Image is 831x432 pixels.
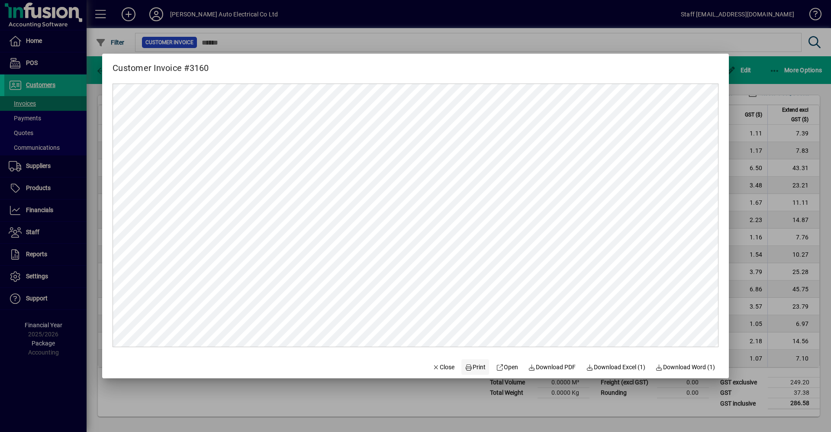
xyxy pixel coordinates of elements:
span: Open [496,363,518,372]
span: Print [465,363,486,372]
button: Download Excel (1) [583,359,649,375]
span: Download PDF [528,363,576,372]
span: Close [432,363,455,372]
button: Print [461,359,489,375]
span: Download Word (1) [656,363,715,372]
button: Download Word (1) [652,359,719,375]
button: Close [429,359,458,375]
span: Download Excel (1) [586,363,645,372]
a: Open [493,359,522,375]
a: Download PDF [525,359,580,375]
h2: Customer Invoice #3160 [102,54,219,75]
